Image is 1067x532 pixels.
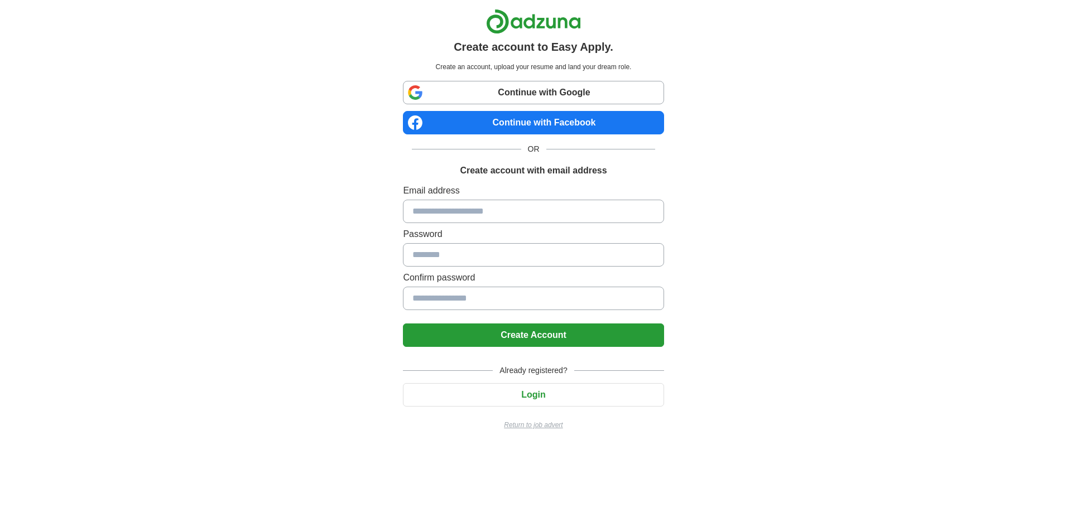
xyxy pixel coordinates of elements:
[454,38,613,55] h1: Create account to Easy Apply.
[403,390,664,399] a: Login
[403,323,664,347] button: Create Account
[493,365,574,376] span: Already registered?
[403,184,664,197] label: Email address
[403,81,664,104] a: Continue with Google
[460,164,607,177] h1: Create account with email address
[405,62,661,72] p: Create an account, upload your resume and land your dream role.
[403,111,664,134] a: Continue with Facebook
[403,271,664,284] label: Confirm password
[403,420,664,430] a: Return to job advert
[486,9,581,34] img: Adzuna logo
[403,383,664,407] button: Login
[521,143,546,155] span: OR
[403,228,664,241] label: Password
